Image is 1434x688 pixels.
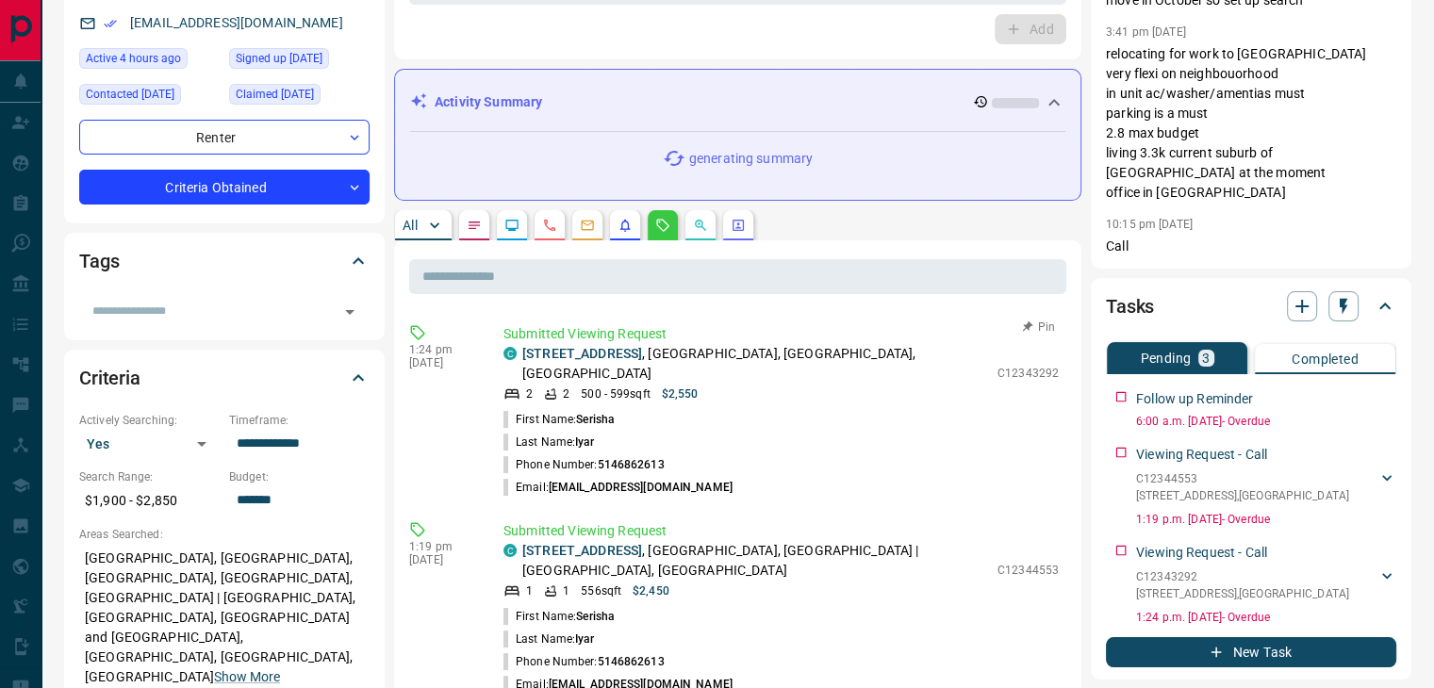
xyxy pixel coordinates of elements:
svg: Requests [655,218,670,233]
span: Claimed [DATE] [236,85,314,104]
p: Last Name: [503,434,594,450]
div: Renter [79,120,370,155]
h2: Tags [79,246,119,276]
p: 3:41 pm [DATE] [1106,25,1186,39]
p: C12344553 [1136,470,1349,487]
p: 10:15 pm [DATE] [1106,218,1193,231]
span: 5146862613 [597,458,664,471]
p: 2 [526,385,533,402]
p: [DATE] [409,553,475,566]
span: Iyar [575,435,593,449]
div: Tags [79,238,370,284]
span: Contacted [DATE] [86,85,174,104]
p: Search Range: [79,468,220,485]
p: C12343292 [1136,568,1349,585]
p: Completed [1292,352,1359,366]
button: New Task [1106,637,1396,667]
p: generating summary [689,149,813,169]
p: Actively Searching: [79,412,220,429]
h2: Tasks [1106,291,1154,321]
p: 3 [1202,352,1210,365]
p: 500 - 599 sqft [581,385,650,402]
svg: Lead Browsing Activity [504,218,519,233]
span: Iyar [575,632,593,646]
p: 556 sqft [581,582,621,599]
p: First Name: [503,411,614,428]
p: Phone Number: [503,653,665,670]
svg: Agent Actions [731,218,746,233]
p: $2,450 [633,582,669,599]
p: Areas Searched: [79,526,370,543]
p: 1:24 p.m. [DATE] - Overdue [1136,609,1396,626]
p: Call [1106,237,1396,256]
span: Serisha [576,610,614,623]
div: C12343292[STREET_ADDRESS],[GEOGRAPHIC_DATA] [1136,565,1396,606]
p: Submitted Viewing Request [503,521,1059,541]
p: C12344553 [997,562,1059,579]
p: [DATE] [409,356,475,369]
p: 2 [563,385,569,402]
div: Criteria Obtained [79,170,370,205]
p: First Name: [503,608,614,625]
div: Activity Summary [410,85,1065,120]
p: [STREET_ADDRESS] , [GEOGRAPHIC_DATA] [1136,487,1349,504]
p: $1,900 - $2,850 [79,485,220,516]
button: Pin [1012,319,1066,336]
p: [STREET_ADDRESS] , [GEOGRAPHIC_DATA] [1136,585,1349,602]
p: Budget: [229,468,370,485]
span: [EMAIL_ADDRESS][DOMAIN_NAME] [549,481,733,494]
p: Phone Number: [503,456,665,473]
p: 6:00 a.m. [DATE] - Overdue [1136,413,1396,430]
a: [STREET_ADDRESS] [522,346,642,361]
svg: Calls [542,218,557,233]
div: Criteria [79,355,370,401]
div: Thu Aug 07 2025 [79,84,220,110]
svg: Listing Alerts [618,218,633,233]
p: Pending [1140,352,1191,365]
button: Show More [214,667,280,687]
p: Activity Summary [435,92,542,112]
p: C12343292 [997,365,1059,382]
p: 1:24 pm [409,343,475,356]
p: All [403,219,418,232]
svg: Opportunities [693,218,708,233]
p: Last Name: [503,631,594,647]
p: 1:19 p.m. [DATE] - Overdue [1136,511,1396,528]
h2: Criteria [79,363,140,393]
p: , [GEOGRAPHIC_DATA], [GEOGRAPHIC_DATA], [GEOGRAPHIC_DATA] [522,344,988,384]
div: condos.ca [503,347,517,360]
p: Submitted Viewing Request [503,324,1059,344]
svg: Email Verified [104,17,117,30]
div: C12344553[STREET_ADDRESS],[GEOGRAPHIC_DATA] [1136,467,1396,508]
div: Wed Aug 06 2025 [229,84,370,110]
p: Follow up Reminder [1136,389,1253,409]
span: Signed up [DATE] [236,49,322,68]
div: Tasks [1106,284,1396,329]
p: Viewing Request - Call [1136,445,1267,465]
span: Serisha [576,413,614,426]
p: Viewing Request - Call [1136,543,1267,563]
p: 1 [563,582,569,599]
p: Email: [503,479,733,496]
button: Open [337,299,363,325]
svg: Emails [580,218,595,233]
a: [EMAIL_ADDRESS][DOMAIN_NAME] [130,15,343,30]
div: Yes [79,429,220,459]
p: , [GEOGRAPHIC_DATA], [GEOGRAPHIC_DATA] | [GEOGRAPHIC_DATA], [GEOGRAPHIC_DATA] [522,541,988,581]
p: $2,550 [662,385,699,402]
span: 5146862613 [597,655,664,668]
div: condos.ca [503,544,517,557]
p: relocating for work to [GEOGRAPHIC_DATA] very flexi on neighbouorhood in unit ac/washer/amentias ... [1106,44,1396,203]
svg: Notes [467,218,482,233]
span: Active 4 hours ago [86,49,181,68]
div: Fri Sep 15 2017 [229,48,370,74]
div: Fri Aug 15 2025 [79,48,220,74]
p: Timeframe: [229,412,370,429]
p: 1 [526,582,533,599]
p: 1:19 pm [409,540,475,553]
a: [STREET_ADDRESS] [522,543,642,558]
